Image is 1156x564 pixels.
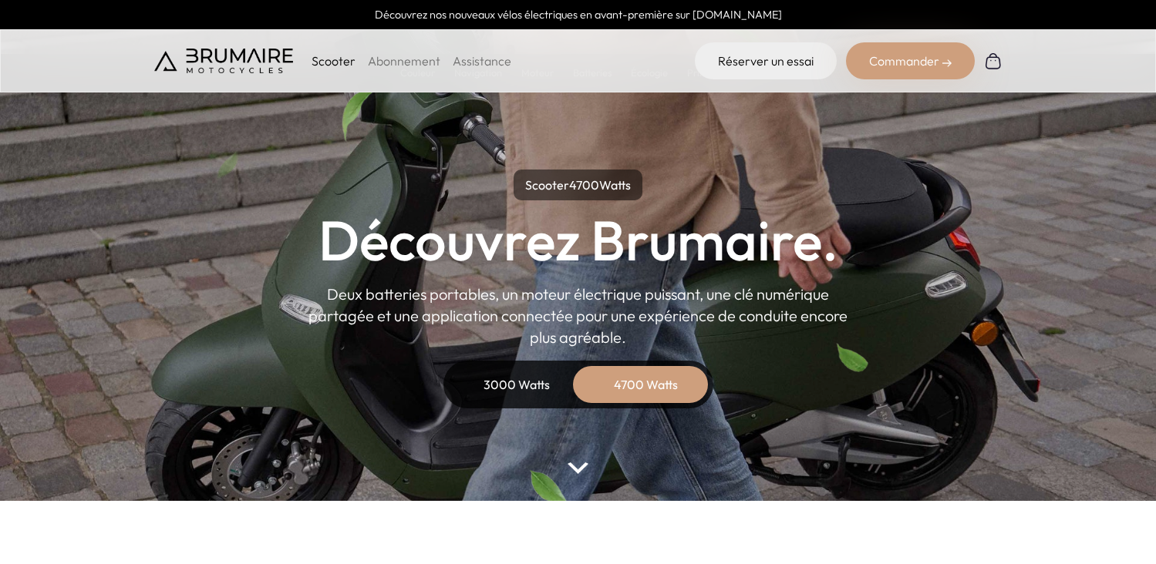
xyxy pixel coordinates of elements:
p: Deux batteries portables, un moteur électrique puissant, une clé numérique partagée et une applic... [308,284,848,348]
span: 4700 [569,177,599,193]
img: arrow-bottom.png [568,462,588,474]
div: 4700 Watts [585,366,708,403]
div: Commander [846,42,975,79]
a: Abonnement [368,53,440,69]
h1: Découvrez Brumaire. [318,213,838,268]
img: Brumaire Motocycles [154,49,293,73]
p: Scooter Watts [514,170,642,200]
img: right-arrow-2.png [942,59,952,68]
a: Réserver un essai [695,42,837,79]
a: Assistance [453,53,511,69]
div: 3000 Watts [455,366,578,403]
p: Scooter [312,52,356,70]
img: Panier [984,52,1003,70]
